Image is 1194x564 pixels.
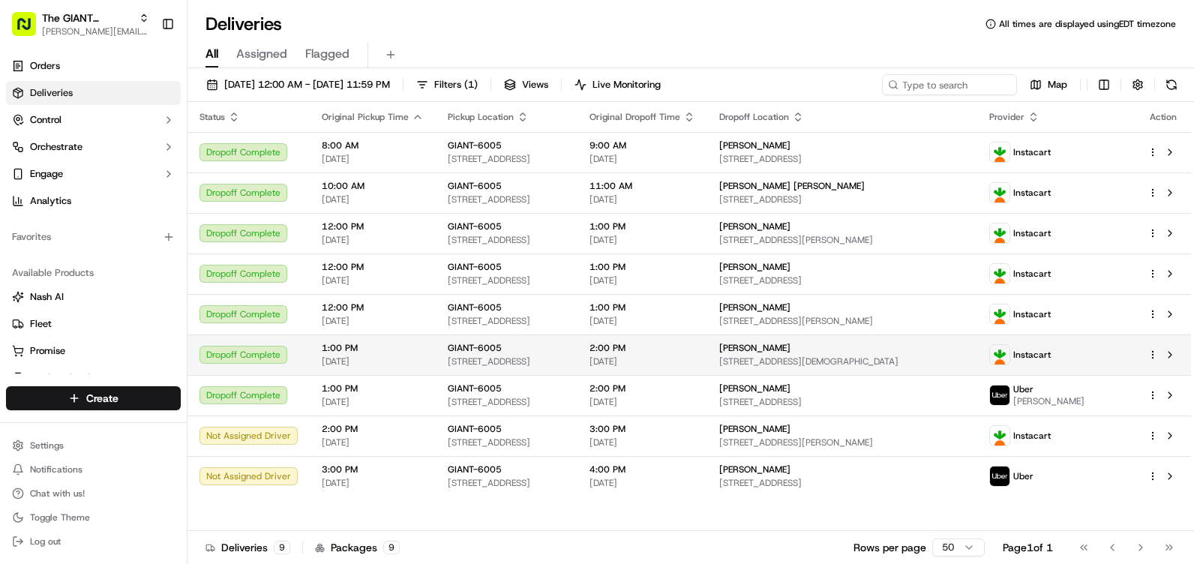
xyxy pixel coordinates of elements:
[589,342,695,354] span: 2:00 PM
[30,113,61,127] span: Control
[589,396,695,408] span: [DATE]
[6,189,181,213] a: Analytics
[322,396,424,408] span: [DATE]
[1147,111,1179,123] div: Action
[30,86,73,100] span: Deliveries
[205,45,218,63] span: All
[1013,395,1084,407] span: [PERSON_NAME]
[448,463,502,475] span: GIANT-6005
[448,261,502,273] span: GIANT-6005
[12,371,175,385] a: Product Catalog
[6,312,181,336] button: Fleet
[448,180,502,192] span: GIANT-6005
[30,511,90,523] span: Toggle Theme
[30,487,85,499] span: Chat with us!
[255,148,273,166] button: Start new chat
[39,97,270,112] input: Got a question? Start typing here...
[322,423,424,435] span: 2:00 PM
[30,535,61,547] span: Log out
[719,315,965,327] span: [STREET_ADDRESS][PERSON_NAME]
[6,339,181,363] button: Promise
[1013,268,1051,280] span: Instacart
[589,382,695,394] span: 2:00 PM
[719,153,965,165] span: [STREET_ADDRESS]
[589,463,695,475] span: 4:00 PM
[322,180,424,192] span: 10:00 AM
[589,301,695,313] span: 1:00 PM
[322,220,424,232] span: 12:00 PM
[15,143,42,170] img: 1736555255976-a54dd68f-1ca7-489b-9aae-adbdc363a1c4
[497,74,555,95] button: Views
[719,382,790,394] span: [PERSON_NAME]
[990,142,1009,162] img: profile_instacart_ahold_partner.png
[409,74,484,95] button: Filters(1)
[719,477,965,489] span: [STREET_ADDRESS]
[448,193,565,205] span: [STREET_ADDRESS]
[322,111,409,123] span: Original Pickup Time
[322,477,424,489] span: [DATE]
[719,436,965,448] span: [STREET_ADDRESS][PERSON_NAME]
[6,81,181,105] a: Deliveries
[6,162,181,186] button: Engage
[1013,383,1033,395] span: Uber
[589,111,680,123] span: Original Dropoff Time
[12,317,175,331] a: Fleet
[589,234,695,246] span: [DATE]
[30,439,64,451] span: Settings
[6,6,155,42] button: The GIANT Company[PERSON_NAME][EMAIL_ADDRESS][PERSON_NAME][DOMAIN_NAME]
[30,344,65,358] span: Promise
[42,25,149,37] button: [PERSON_NAME][EMAIL_ADDRESS][PERSON_NAME][DOMAIN_NAME]
[464,78,478,91] span: ( 1 )
[315,540,400,555] div: Packages
[990,264,1009,283] img: profile_instacart_ahold_partner.png
[719,193,965,205] span: [STREET_ADDRESS]
[42,10,133,25] button: The GIANT Company
[224,78,390,91] span: [DATE] 12:00 AM - [DATE] 11:59 PM
[719,234,965,246] span: [STREET_ADDRESS][PERSON_NAME]
[990,466,1009,486] img: profile_uber_ahold_partner.png
[719,220,790,232] span: [PERSON_NAME]
[589,220,695,232] span: 1:00 PM
[30,290,64,304] span: Nash AI
[6,386,181,410] button: Create
[568,74,667,95] button: Live Monitoring
[6,531,181,552] button: Log out
[322,139,424,151] span: 8:00 AM
[199,74,397,95] button: [DATE] 12:00 AM - [DATE] 11:59 PM
[322,193,424,205] span: [DATE]
[448,396,565,408] span: [STREET_ADDRESS]
[990,385,1009,405] img: profile_uber_ahold_partner.png
[719,423,790,435] span: [PERSON_NAME]
[51,158,190,170] div: We're available if you need us!
[6,507,181,528] button: Toggle Theme
[142,217,241,232] span: API Documentation
[719,180,865,192] span: [PERSON_NAME] [PERSON_NAME]
[1023,74,1074,95] button: Map
[1013,349,1051,361] span: Instacart
[719,355,965,367] span: [STREET_ADDRESS][DEMOGRAPHIC_DATA]
[205,12,282,36] h1: Deliveries
[448,234,565,246] span: [STREET_ADDRESS]
[305,45,349,63] span: Flagged
[592,78,661,91] span: Live Monitoring
[322,382,424,394] span: 1:00 PM
[522,78,548,91] span: Views
[322,301,424,313] span: 12:00 PM
[719,463,790,475] span: [PERSON_NAME]
[30,317,52,331] span: Fleet
[199,111,225,123] span: Status
[719,301,790,313] span: [PERSON_NAME]
[448,436,565,448] span: [STREET_ADDRESS]
[589,261,695,273] span: 1:00 PM
[6,435,181,456] button: Settings
[1003,540,1053,555] div: Page 1 of 1
[448,355,565,367] span: [STREET_ADDRESS]
[990,304,1009,324] img: profile_instacart_ahold_partner.png
[990,223,1009,243] img: profile_instacart_ahold_partner.png
[719,139,790,151] span: [PERSON_NAME]
[322,436,424,448] span: [DATE]
[589,355,695,367] span: [DATE]
[6,483,181,504] button: Chat with us!
[86,391,118,406] span: Create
